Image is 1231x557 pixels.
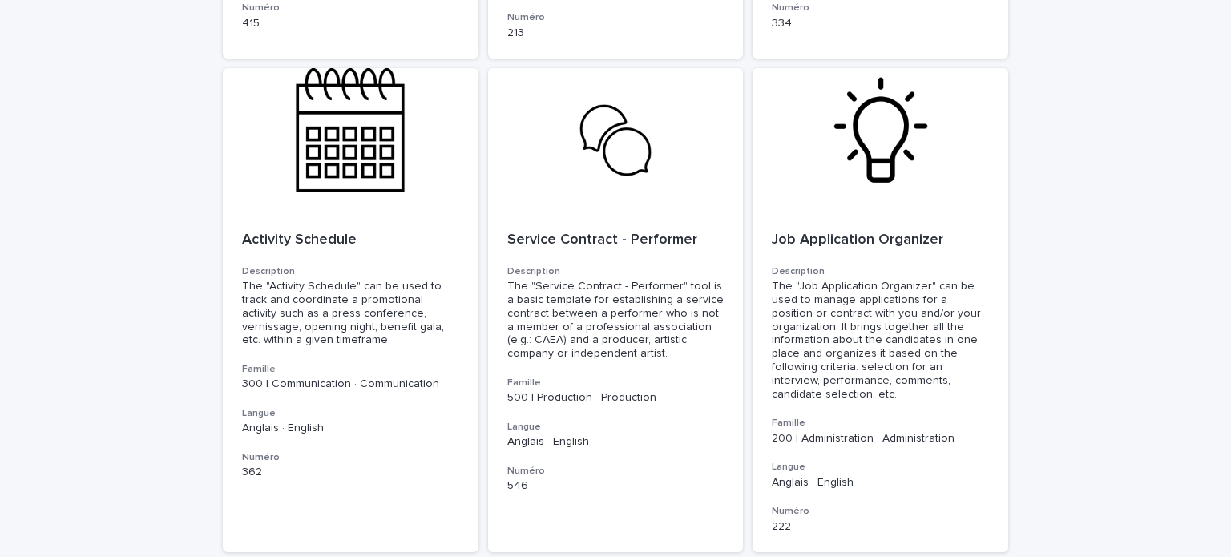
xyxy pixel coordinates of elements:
[242,2,459,14] h3: Numéro
[488,68,744,552] a: Service Contract - PerformerDescriptionThe "Service Contract - Performer" tool is a basic templat...
[507,377,724,389] h3: Famille
[242,17,459,30] p: 415
[507,479,724,493] p: 546
[507,11,724,24] h3: Numéro
[507,391,724,405] p: 500 | Production · Production
[772,476,989,490] p: Anglais · English
[507,435,724,449] p: Anglais · English
[242,407,459,420] h3: Langue
[507,265,724,278] h3: Description
[223,68,478,552] a: Activity ScheduleDescriptionThe "Activity Schedule" can be used to track and coordinate a promoti...
[772,505,989,518] h3: Numéro
[242,363,459,376] h3: Famille
[242,280,459,347] div: The "Activity Schedule" can be used to track and coordinate a promotional activity such as a pres...
[753,68,1008,552] a: Job Application OrganizerDescriptionThe "Job Application Organizer" can be used to manage applica...
[772,2,989,14] h3: Numéro
[242,377,459,391] p: 300 | Communication · Communication
[242,466,459,479] p: 362
[507,465,724,478] h3: Numéro
[772,265,989,278] h3: Description
[772,520,989,534] p: 222
[772,432,989,446] p: 200 | Administration · Administration
[507,26,724,40] p: 213
[242,451,459,464] h3: Numéro
[772,417,989,430] h3: Famille
[242,232,459,249] p: Activity Schedule
[242,265,459,278] h3: Description
[242,422,459,435] p: Anglais · English
[772,280,989,401] div: The "Job Application Organizer" can be used to manage applications for a position or contract wit...
[772,232,989,249] p: Job Application Organizer
[507,280,724,361] div: The "Service Contract - Performer" tool is a basic template for establishing a service contract b...
[772,461,989,474] h3: Langue
[507,232,724,249] p: Service Contract - Performer
[772,17,989,30] p: 334
[507,421,724,434] h3: Langue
